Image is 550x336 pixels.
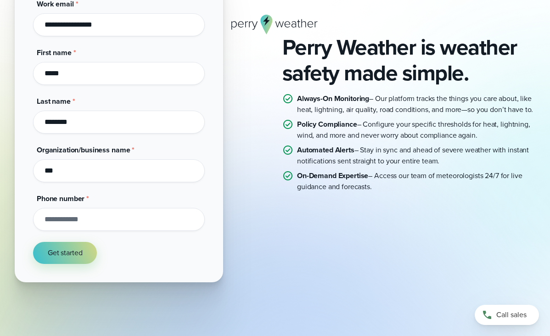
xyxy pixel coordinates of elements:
button: Get started [33,242,97,264]
p: – Stay in sync and ahead of severe weather with instant notifications sent straight to your entir... [297,145,535,167]
span: First name [37,47,72,58]
strong: On-Demand Expertise [297,170,368,181]
span: Organization/business name [37,145,130,155]
span: Call sales [496,309,527,320]
span: Last name [37,96,71,106]
h2: Perry Weather is weather safety made simple. [282,34,535,86]
span: Phone number [37,193,84,204]
strong: Automated Alerts [297,145,354,155]
strong: Always-On Monitoring [297,93,369,104]
a: Call sales [475,305,539,325]
p: – Configure your specific thresholds for heat, lightning, wind, and more and never worry about co... [297,119,535,141]
p: – Our platform tracks the things you care about, like heat, lightning, air quality, road conditio... [297,93,535,115]
span: Get started [48,247,82,258]
strong: Policy Compliance [297,119,357,129]
p: – Access our team of meteorologists 24/7 for live guidance and forecasts. [297,170,535,192]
